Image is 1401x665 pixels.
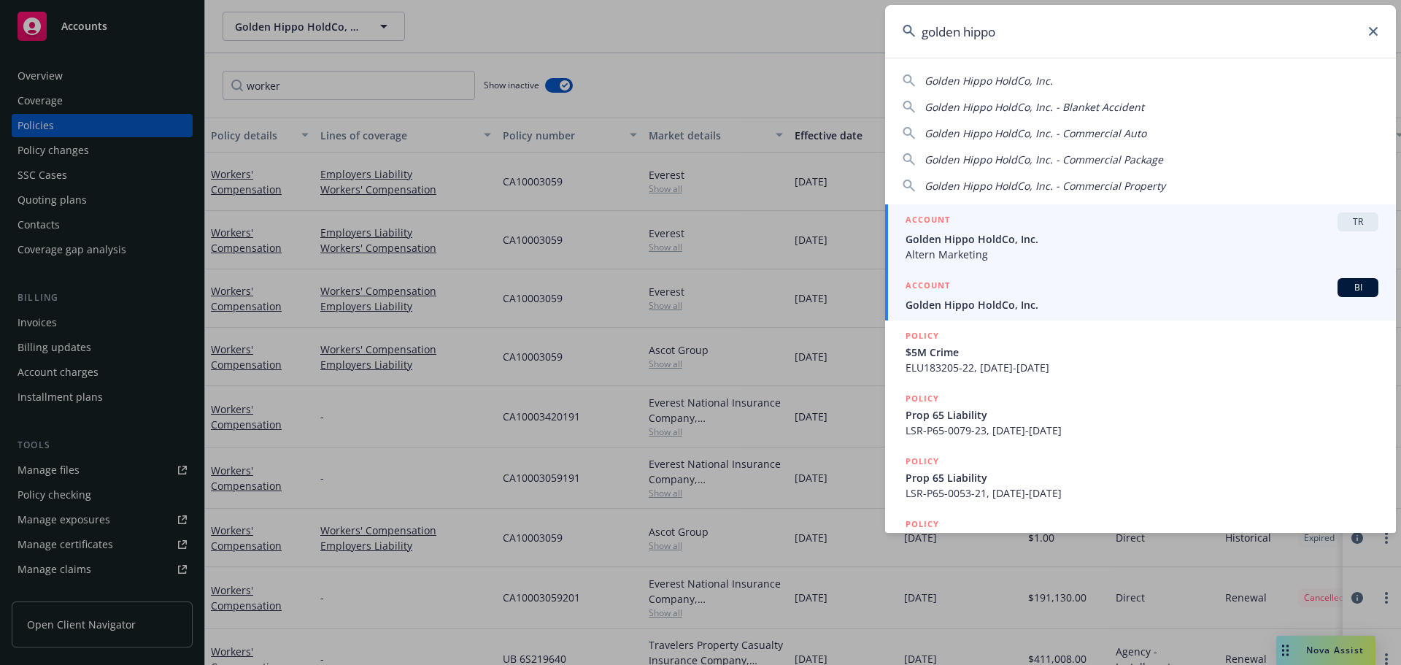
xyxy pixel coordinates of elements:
[906,407,1378,423] span: Prop 65 Liability
[1343,215,1373,228] span: TR
[925,74,1053,88] span: Golden Hippo HoldCo, Inc.
[906,328,939,343] h5: POLICY
[906,247,1378,262] span: Altern Marketing
[885,509,1396,572] a: POLICY
[906,231,1378,247] span: Golden Hippo HoldCo, Inc.
[885,204,1396,270] a: ACCOUNTTRGolden Hippo HoldCo, Inc.Altern Marketing
[906,345,1378,360] span: $5M Crime
[925,179,1165,193] span: Golden Hippo HoldCo, Inc. - Commercial Property
[906,297,1378,312] span: Golden Hippo HoldCo, Inc.
[885,270,1396,320] a: ACCOUNTBIGolden Hippo HoldCo, Inc.
[885,320,1396,383] a: POLICY$5M CrimeELU183205-22, [DATE]-[DATE]
[925,153,1163,166] span: Golden Hippo HoldCo, Inc. - Commercial Package
[906,454,939,469] h5: POLICY
[906,212,950,230] h5: ACCOUNT
[906,470,1378,485] span: Prop 65 Liability
[906,278,950,296] h5: ACCOUNT
[906,517,939,531] h5: POLICY
[885,446,1396,509] a: POLICYProp 65 LiabilityLSR-P65-0053-21, [DATE]-[DATE]
[906,360,1378,375] span: ELU183205-22, [DATE]-[DATE]
[925,100,1144,114] span: Golden Hippo HoldCo, Inc. - Blanket Accident
[885,5,1396,58] input: Search...
[885,383,1396,446] a: POLICYProp 65 LiabilityLSR-P65-0079-23, [DATE]-[DATE]
[906,423,1378,438] span: LSR-P65-0079-23, [DATE]-[DATE]
[925,126,1146,140] span: Golden Hippo HoldCo, Inc. - Commercial Auto
[906,485,1378,501] span: LSR-P65-0053-21, [DATE]-[DATE]
[906,391,939,406] h5: POLICY
[1343,281,1373,294] span: BI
